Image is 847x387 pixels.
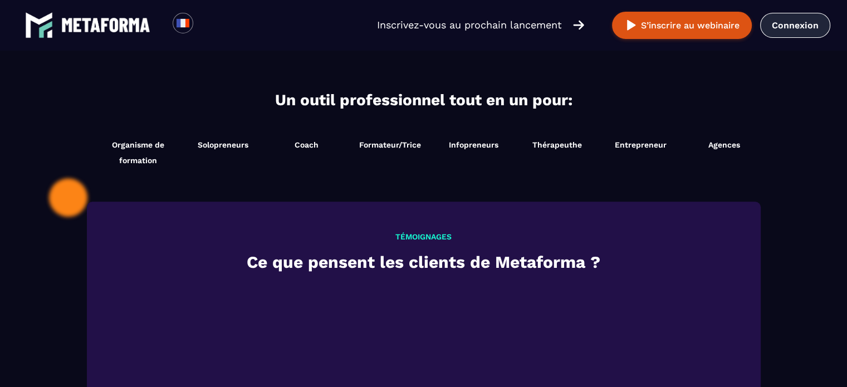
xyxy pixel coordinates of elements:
[449,140,498,149] span: Infopreneurs
[359,140,421,149] span: Formateur/Trice
[708,140,740,149] span: Agences
[377,17,562,33] p: Inscrivez-vous au prochain lancement
[176,16,190,30] img: fr
[573,19,584,31] img: arrow-right
[624,18,638,32] img: play
[198,140,248,149] span: Solopreneurs
[61,18,150,32] img: logo
[117,232,730,241] h3: TÉMOIGNAGES
[98,137,179,168] span: Organisme de formation
[615,140,667,149] span: Entrepreneur
[532,140,582,149] span: Thérapeuthe
[193,13,221,37] div: Search for option
[295,140,319,149] span: Coach
[612,12,752,39] button: S’inscrire au webinaire
[25,11,53,39] img: logo
[117,249,730,275] h2: Ce que pensent les clients de Metaforma ?
[760,13,830,38] a: Connexion
[203,18,211,32] input: Search for option
[90,91,758,109] h2: Un outil professionnel tout en un pour:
